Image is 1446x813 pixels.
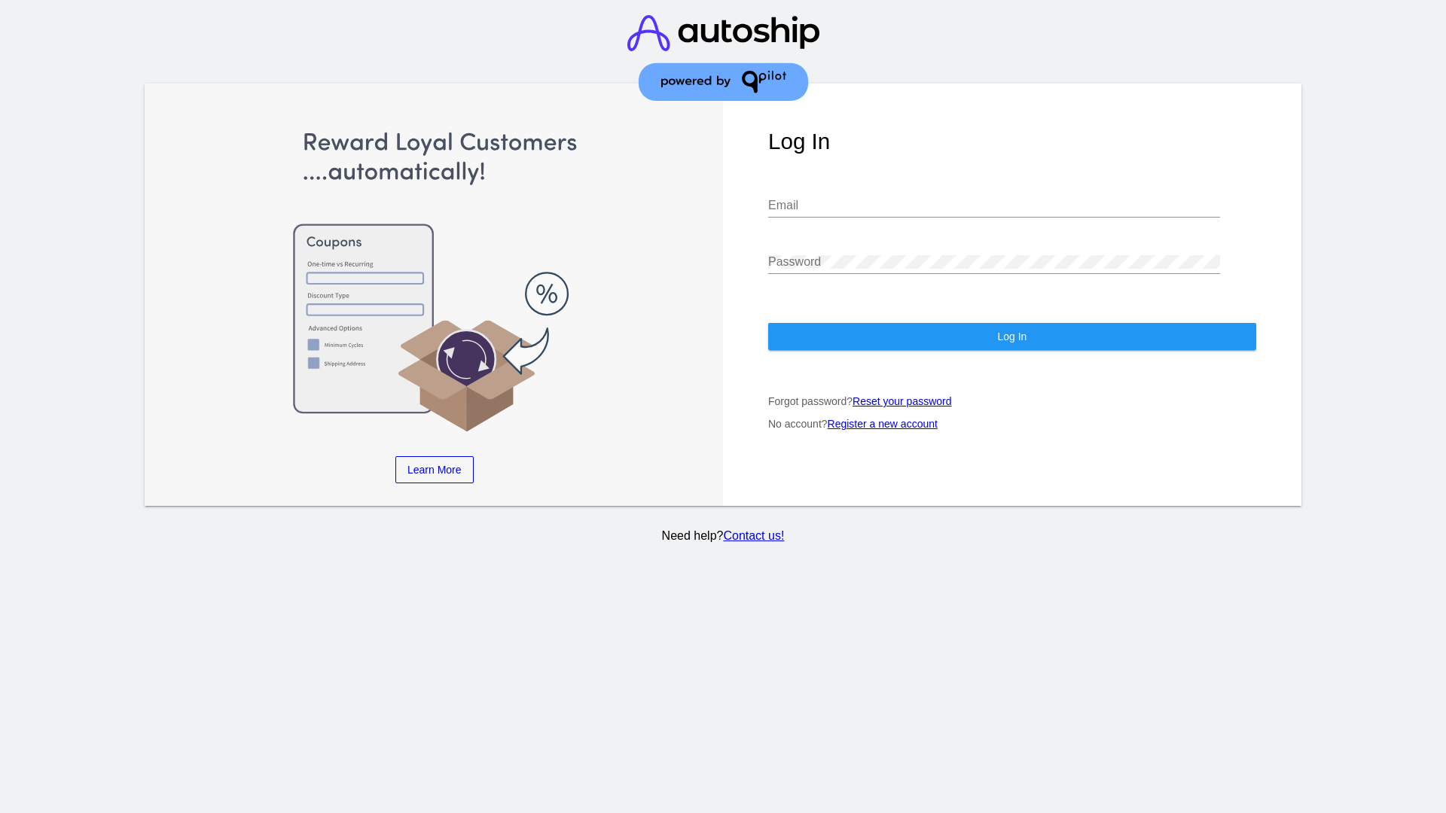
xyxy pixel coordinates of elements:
[407,464,462,476] span: Learn More
[191,129,679,434] img: Apply Coupons Automatically to Scheduled Orders with QPilot
[768,129,1256,154] h1: Log In
[142,529,1304,543] p: Need help?
[828,418,938,430] a: Register a new account
[768,418,1256,430] p: No account?
[853,395,952,407] a: Reset your password
[997,330,1027,343] span: Log In
[768,395,1256,407] p: Forgot password?
[395,456,474,483] a: Learn More
[768,323,1256,350] button: Log In
[723,529,784,542] a: Contact us!
[768,199,1220,212] input: Email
